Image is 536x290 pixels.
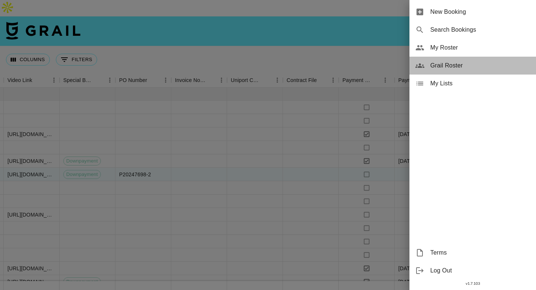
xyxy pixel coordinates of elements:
div: v 1.7.103 [409,280,536,287]
div: Terms [409,244,536,262]
div: Grail Roster [409,57,536,75]
div: My Lists [409,75,536,92]
span: Grail Roster [430,61,530,70]
div: New Booking [409,3,536,21]
div: My Roster [409,39,536,57]
div: Search Bookings [409,21,536,39]
div: Log Out [409,262,536,280]
span: Terms [430,248,530,257]
span: My Roster [430,43,530,52]
span: Search Bookings [430,25,530,34]
span: New Booking [430,7,530,16]
span: My Lists [430,79,530,88]
span: Log Out [430,266,530,275]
